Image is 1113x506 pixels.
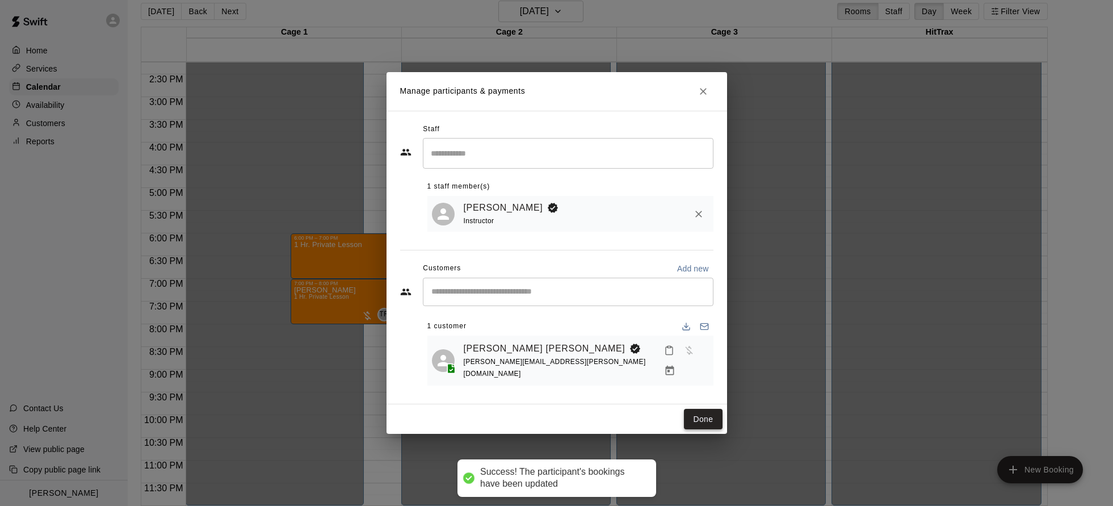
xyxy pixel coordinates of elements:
[480,466,645,490] div: Success! The participant's bookings have been updated
[660,341,679,360] button: Mark attendance
[432,203,455,225] div: Tony Reyes
[688,204,709,224] button: Remove
[464,217,494,225] span: Instructor
[464,341,625,356] a: [PERSON_NAME] [PERSON_NAME]
[679,345,699,354] span: Has not paid
[427,178,490,196] span: 1 staff member(s)
[400,85,526,97] p: Manage participants & payments
[673,260,713,278] button: Add new
[677,317,695,336] button: Download list
[427,317,467,336] span: 1 customer
[423,278,713,306] div: Start typing to search customers...
[660,361,680,381] button: Manage bookings & payment
[684,409,722,430] button: Done
[677,263,709,274] p: Add new
[423,120,439,139] span: Staff
[400,286,411,298] svg: Customers
[464,200,543,215] a: [PERSON_NAME]
[432,349,455,372] div: Hudson Beetem
[693,81,713,102] button: Close
[629,343,641,354] svg: Booking Owner
[423,138,713,168] div: Search staff
[400,147,411,158] svg: Staff
[547,202,558,214] svg: Booking Owner
[423,260,461,278] span: Customers
[695,317,713,336] button: Email participants
[464,358,646,378] span: [PERSON_NAME][EMAIL_ADDRESS][PERSON_NAME][DOMAIN_NAME]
